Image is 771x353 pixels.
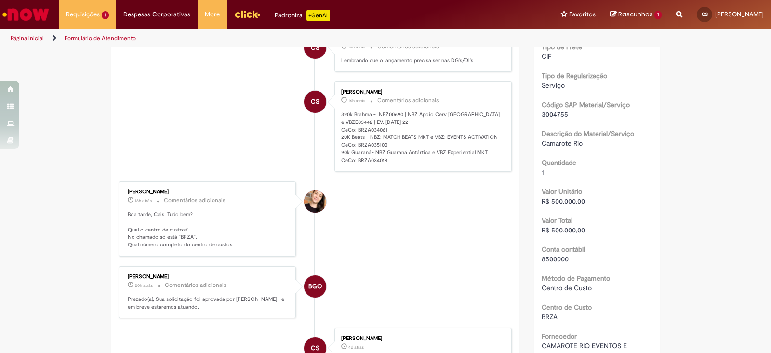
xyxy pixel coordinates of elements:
[308,275,322,298] span: BGO
[654,11,662,19] span: 1
[542,129,634,138] b: Descrição do Material/Serviço
[542,312,558,321] span: BRZA
[715,10,764,18] span: [PERSON_NAME]
[377,96,439,105] small: Comentários adicionais
[311,36,319,59] span: CS
[135,283,153,288] time: 29/09/2025 14:31:59
[348,98,365,104] time: 29/09/2025 17:46:25
[348,344,364,350] span: 4d atrás
[128,189,288,195] div: [PERSON_NAME]
[348,44,365,50] span: 16h atrás
[542,245,585,254] b: Conta contábil
[128,211,288,249] p: Boa tarde, Cais. Tudo bem? Qual o centro de custos? No chamado só está "BRZA". Qual número comple...
[341,89,502,95] div: [PERSON_NAME]
[542,158,576,167] b: Quantidade
[135,198,152,204] span: 18h atrás
[1,5,51,24] img: ServiceNow
[542,197,585,205] span: R$ 500.000,00
[306,10,330,21] p: +GenAi
[165,281,226,289] small: Comentários adicionais
[542,110,568,119] span: 3004755
[542,284,592,292] span: Centro de Custo
[702,11,708,17] span: CS
[102,11,109,19] span: 1
[542,71,607,80] b: Tipo de Regularização
[542,274,610,283] b: Método de Pagamento
[304,275,326,298] div: Beatriz Guardia Olmos
[542,168,544,176] span: 1
[542,303,592,312] b: Centro de Custo
[348,98,365,104] span: 16h atrás
[618,10,653,19] span: Rascunhos
[542,216,572,225] b: Valor Total
[542,42,582,51] b: Tipo de Frete
[135,198,152,204] time: 29/09/2025 16:33:51
[304,190,326,213] div: Sabrina De Vasconcelos
[542,52,551,61] span: CIF
[234,7,260,21] img: click_logo_yellow_360x200.png
[348,344,364,350] time: 26/09/2025 18:54:26
[341,111,502,164] p: 390k Brahma - NBZ00690 | NBZ Apoio Cerv [GEOGRAPHIC_DATA] e VBZE03442 | EV. [DATE] 22 CeCo: BRZA0...
[304,37,326,59] div: Cais Machado Braz De Souza
[65,34,136,42] a: Formulário de Atendimento
[542,139,583,148] span: Camarote Rio
[542,100,630,109] b: Código SAP Material/Serviço
[164,196,226,204] small: Comentários adicionais
[542,255,569,263] span: 8500000
[542,81,565,90] span: Serviço
[66,10,100,19] span: Requisições
[569,10,596,19] span: Favoritos
[341,57,502,65] p: Lembrando que o lançamento precisa ser nas DG's/OI's
[128,274,288,280] div: [PERSON_NAME]
[542,332,577,340] b: Fornecedor
[135,283,153,288] span: 20h atrás
[11,34,44,42] a: Página inicial
[542,226,585,234] span: R$ 500.000,00
[275,10,330,21] div: Padroniza
[7,29,507,47] ul: Trilhas de página
[123,10,190,19] span: Despesas Corporativas
[542,187,582,196] b: Valor Unitário
[311,90,319,113] span: CS
[610,10,662,19] a: Rascunhos
[128,296,288,311] p: Prezado(a), Sua solicitação foi aprovada por [PERSON_NAME] , e em breve estaremos atuando.
[341,336,502,341] div: [PERSON_NAME]
[205,10,220,19] span: More
[304,91,326,113] div: Cais Machado Braz De Souza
